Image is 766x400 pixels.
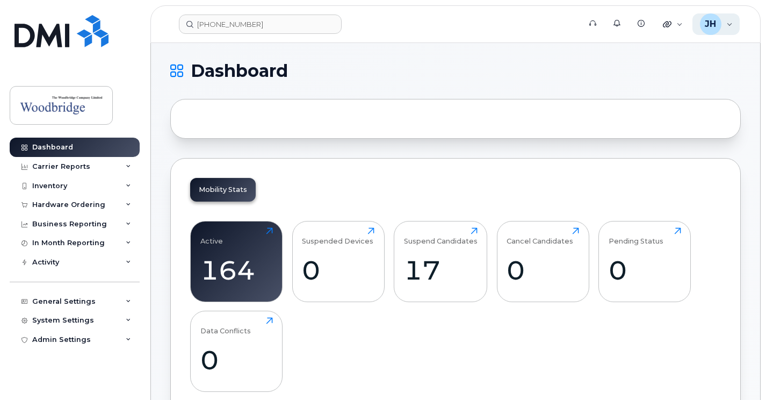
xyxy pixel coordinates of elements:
[200,254,273,286] div: 164
[609,227,681,296] a: Pending Status0
[507,227,573,245] div: Cancel Candidates
[200,227,273,296] a: Active164
[200,227,223,245] div: Active
[302,227,374,296] a: Suspended Devices0
[191,63,288,79] span: Dashboard
[302,227,373,245] div: Suspended Devices
[200,317,251,335] div: Data Conflicts
[200,317,273,386] a: Data Conflicts0
[609,227,663,245] div: Pending Status
[507,227,579,296] a: Cancel Candidates0
[404,227,478,245] div: Suspend Candidates
[609,254,681,286] div: 0
[404,227,478,296] a: Suspend Candidates17
[507,254,579,286] div: 0
[200,344,273,376] div: 0
[302,254,374,286] div: 0
[404,254,478,286] div: 17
